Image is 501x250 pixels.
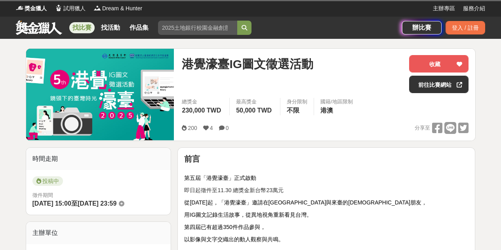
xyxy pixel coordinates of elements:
[55,4,63,12] img: Logo
[98,22,123,33] a: 找活動
[433,4,455,13] a: 主辦專區
[102,4,142,13] span: Dream & Hunter
[182,98,223,106] span: 總獎金
[287,98,307,106] div: 身分限制
[63,4,86,13] span: 試用獵人
[32,200,71,207] span: [DATE] 15:00
[236,107,272,114] span: 50,000 TWD
[184,224,265,230] span: 第四屆已有超過350件作品參與，
[446,21,485,34] div: 登入 / 註冊
[236,98,274,106] span: 最高獎金
[184,175,256,181] span: 第五屆「港覺濠臺」正式啟動
[184,199,427,206] span: 從[DATE]起，「港覺濠臺」邀請在[GEOGRAPHIC_DATA]與來臺的[DEMOGRAPHIC_DATA]朋友，
[71,200,78,207] span: 至
[55,4,86,13] a: Logo試用獵人
[320,98,353,106] div: 國籍/地區限制
[402,21,442,34] a: 辦比賽
[320,107,333,114] span: 港澳
[25,4,47,13] span: 獎金獵人
[184,186,469,195] p: 即日起徵件至11.30 總獎金新台幣23萬元
[78,200,116,207] span: [DATE] 23:59
[463,4,485,13] a: 服務介紹
[415,122,430,134] span: 分享至
[16,4,24,12] img: Logo
[26,148,171,170] div: 時間走期
[210,125,213,131] span: 4
[32,176,63,186] span: 投稿中
[184,155,200,163] strong: 前言
[126,22,152,33] a: 作品集
[226,125,229,131] span: 0
[287,107,299,114] span: 不限
[16,4,47,13] a: Logo獎金獵人
[188,125,197,131] span: 200
[182,55,313,73] span: 港覺濠臺IG圖文徵選活動
[409,55,469,73] button: 收藏
[93,4,101,12] img: Logo
[32,192,53,198] span: 徵件期間
[93,4,142,13] a: LogoDream & Hunter
[409,76,469,93] a: 前往比賽網站
[182,107,221,114] span: 230,000 TWD
[26,49,174,140] img: Cover Image
[184,212,312,218] span: 用IG圖文記錄生活故事，從異地視角重新看見台灣。
[69,22,95,33] a: 找比賽
[26,222,171,244] div: 主辦單位
[158,21,237,35] input: 2025土地銀行校園金融創意挑戰賽：從你出發 開啟智慧金融新頁
[184,236,284,242] span: 以影像與文字交織出的動人觀察與共鳴。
